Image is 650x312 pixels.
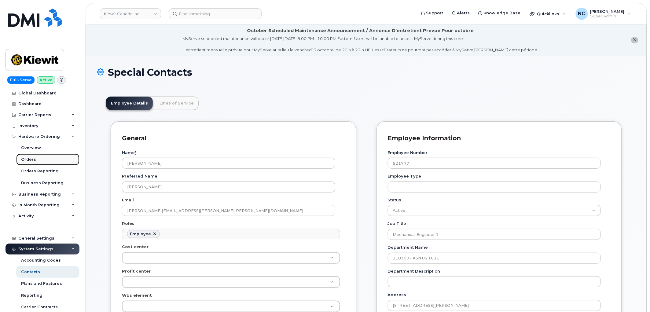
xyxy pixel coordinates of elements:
button: close notification [631,37,639,43]
h3: General [122,134,340,142]
label: Email [122,197,134,203]
label: Profit center [122,268,151,274]
label: Roles [122,221,134,226]
h1: Special Contacts [97,67,636,78]
label: Cost center [122,244,149,250]
h3: Employee Information [388,134,606,142]
label: Wbs element [122,292,152,298]
label: Department Name [388,244,428,250]
div: Employee [130,232,151,237]
label: Status [388,197,402,203]
a: Lines of Service [155,97,199,110]
div: October Scheduled Maintenance Announcement / Annonce D'entretient Prévue Pour octobre [247,28,474,34]
label: Address [388,292,406,298]
label: Name [122,150,136,156]
iframe: Messenger Launcher [623,285,645,307]
label: Department Description [388,268,440,274]
label: Employee Number [388,150,428,156]
label: Preferred Name [122,173,157,179]
a: Employee Details [106,97,153,110]
label: Employee Type [388,173,421,179]
div: MyServe scheduled maintenance will occur [DATE][DATE] 8:00 PM - 10:00 PM Eastern. Users will be u... [182,36,538,53]
abbr: required [135,150,136,155]
label: Job Title [388,221,406,226]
